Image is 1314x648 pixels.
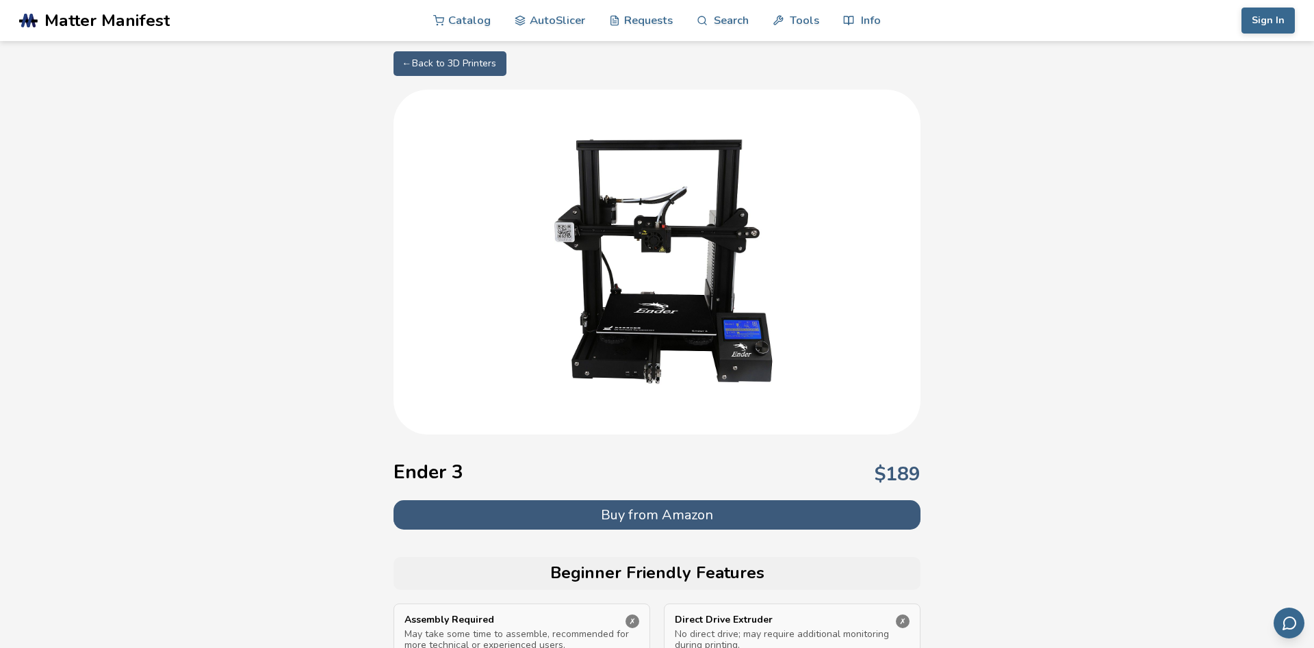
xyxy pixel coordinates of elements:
a: ← Back to 3D Printers [394,51,506,76]
img: Ender 3 [520,124,794,398]
p: Direct Drive Extruder [675,614,875,625]
h1: Ender 3 [394,461,463,483]
div: ✗ [896,614,910,628]
span: Matter Manifest [44,11,170,30]
button: Sign In [1241,8,1295,34]
div: ✗ [626,614,639,628]
p: Assembly Required [404,614,604,625]
button: Buy from Amazon [394,500,920,530]
p: $ 189 [875,463,920,485]
button: Send feedback via email [1274,608,1304,638]
h2: Beginner Friendly Features [400,564,914,583]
